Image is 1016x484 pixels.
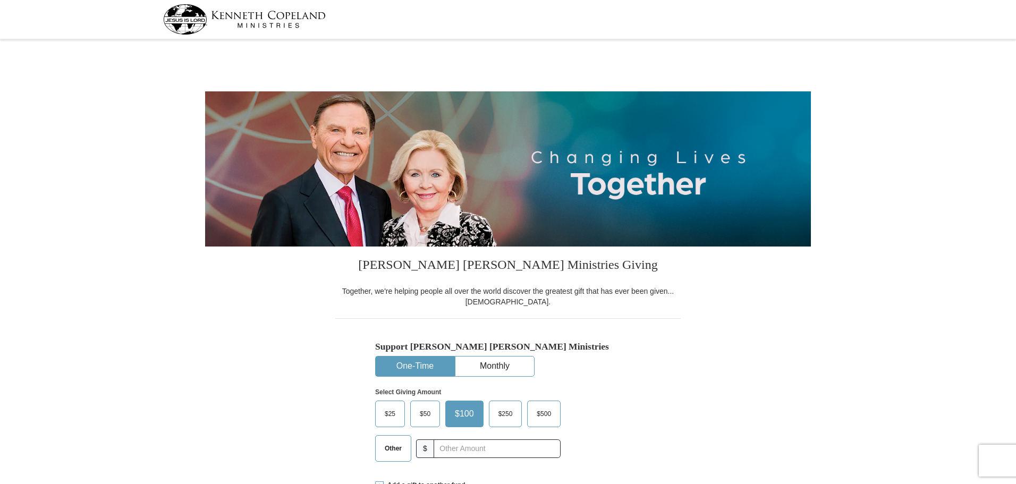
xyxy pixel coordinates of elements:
h3: [PERSON_NAME] [PERSON_NAME] Ministries Giving [335,247,681,286]
img: kcm-header-logo.svg [163,4,326,35]
span: $25 [379,406,401,422]
strong: Select Giving Amount [375,388,441,396]
button: Monthly [455,356,534,376]
span: $500 [531,406,556,422]
input: Other Amount [434,439,561,458]
span: $50 [414,406,436,422]
span: Other [379,440,407,456]
span: $250 [493,406,518,422]
h5: Support [PERSON_NAME] [PERSON_NAME] Ministries [375,341,641,352]
div: Together, we're helping people all over the world discover the greatest gift that has ever been g... [335,286,681,307]
span: $ [416,439,434,458]
button: One-Time [376,356,454,376]
span: $100 [450,406,479,422]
